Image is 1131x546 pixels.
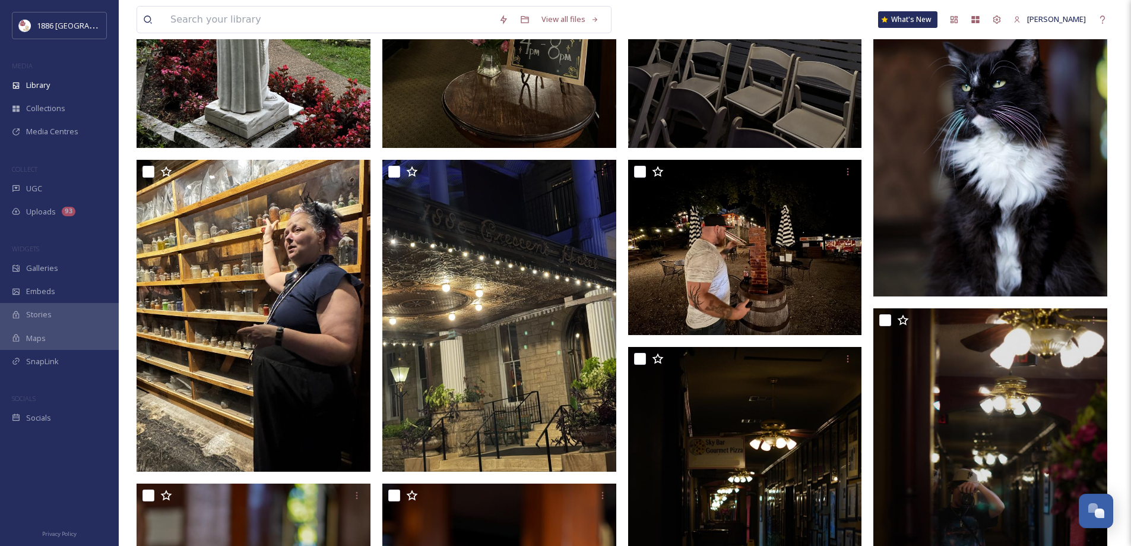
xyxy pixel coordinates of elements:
span: Galleries [26,263,58,274]
span: Privacy Policy [42,530,77,538]
a: View all files [536,8,605,31]
img: logos.png [19,20,31,31]
span: SOCIALS [12,394,36,403]
span: Collections [26,103,65,114]
span: Embeds [26,286,55,297]
a: Privacy Policy [42,526,77,540]
span: [PERSON_NAME] [1027,14,1086,24]
span: 1886 [GEOGRAPHIC_DATA] [37,20,131,31]
span: Media Centres [26,126,78,137]
img: ext_1755486702.173413_Ashleerachelle12@gmail.com-IMG_1586.jpeg [628,160,862,336]
span: Socials [26,412,51,424]
input: Search your library [164,7,493,33]
img: ext_1755486704.634193_Ashleerachelle12@gmail.com-IMG_1576.jpeg [137,160,370,472]
span: COLLECT [12,165,37,173]
span: SnapLink [26,356,59,367]
span: UGC [26,183,42,194]
span: Maps [26,333,46,344]
a: What's New [878,11,937,28]
button: Open Chat [1079,494,1113,528]
a: [PERSON_NAME] [1008,8,1092,31]
span: Stories [26,309,52,320]
span: Uploads [26,206,56,217]
span: WIDGETS [12,244,39,253]
span: Library [26,80,50,91]
img: ext_1755486702.173413_Ashleerachelle12@gmail.com-IMG_1582.jpeg [382,160,616,472]
span: MEDIA [12,61,33,70]
div: 93 [62,207,75,216]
